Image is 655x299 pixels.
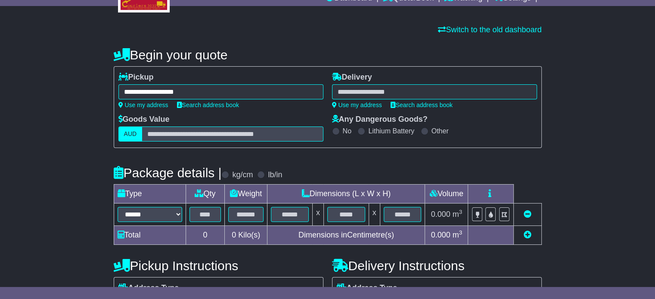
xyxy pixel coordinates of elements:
a: Remove this item [524,210,531,219]
label: kg/cm [232,170,253,180]
label: Other [431,127,449,135]
td: Kilo(s) [225,226,267,245]
a: Use my address [332,102,382,108]
a: Switch to the old dashboard [438,25,541,34]
label: Any Dangerous Goods? [332,115,428,124]
span: m [453,210,463,219]
label: Address Type [118,284,179,293]
td: x [312,203,323,226]
td: Weight [225,185,267,203]
label: No [343,127,351,135]
label: Address Type [337,284,397,293]
label: Goods Value [118,115,170,124]
sup: 3 [459,209,463,215]
td: x [369,203,380,226]
label: lb/in [268,170,282,180]
td: Total [114,226,186,245]
td: Dimensions in Centimetre(s) [267,226,425,245]
h4: Delivery Instructions [332,259,542,273]
h4: Package details | [114,166,222,180]
a: Search address book [177,102,239,108]
h4: Pickup Instructions [114,259,323,273]
a: Use my address [118,102,168,108]
a: Search address book [391,102,453,108]
label: Lithium Battery [368,127,414,135]
span: 0.000 [431,231,450,239]
sup: 3 [459,229,463,236]
td: Type [114,185,186,203]
label: AUD [118,126,143,142]
td: Qty [186,185,225,203]
td: Volume [425,185,468,203]
span: m [453,231,463,239]
td: Dimensions (L x W x H) [267,185,425,203]
span: 0 [232,231,236,239]
a: Add new item [524,231,531,239]
td: 0 [186,226,225,245]
h4: Begin your quote [114,48,542,62]
label: Delivery [332,73,372,82]
span: 0.000 [431,210,450,219]
label: Pickup [118,73,154,82]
